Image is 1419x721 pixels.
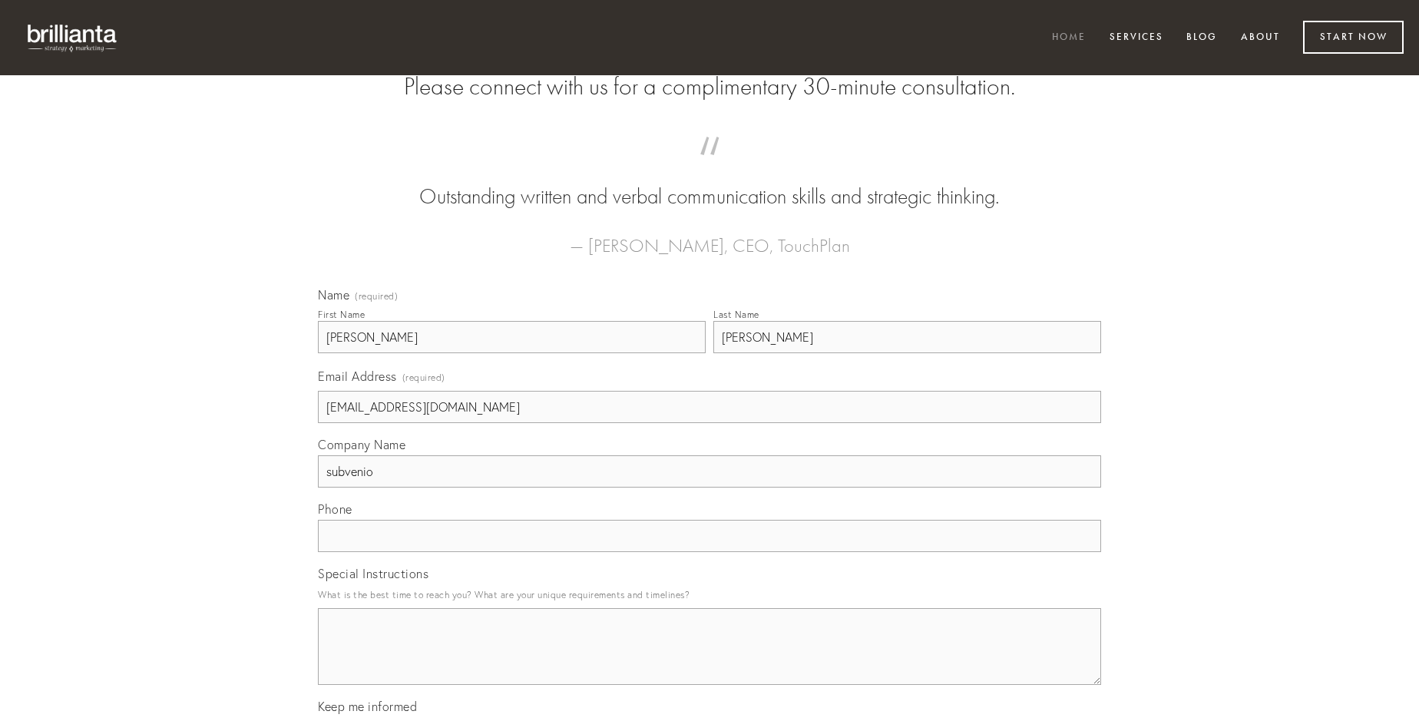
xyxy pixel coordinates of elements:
[1176,25,1227,51] a: Blog
[713,309,759,320] div: Last Name
[1042,25,1096,51] a: Home
[318,566,428,581] span: Special Instructions
[15,15,131,60] img: brillianta - research, strategy, marketing
[402,367,445,388] span: (required)
[1100,25,1173,51] a: Services
[318,287,349,303] span: Name
[342,152,1077,182] span: “
[318,501,352,517] span: Phone
[318,309,365,320] div: First Name
[355,292,398,301] span: (required)
[1303,21,1404,54] a: Start Now
[318,369,397,384] span: Email Address
[318,584,1101,605] p: What is the best time to reach you? What are your unique requirements and timelines?
[342,152,1077,212] blockquote: Outstanding written and verbal communication skills and strategic thinking.
[318,72,1101,101] h2: Please connect with us for a complimentary 30-minute consultation.
[318,699,417,714] span: Keep me informed
[318,437,405,452] span: Company Name
[1231,25,1290,51] a: About
[342,212,1077,261] figcaption: — [PERSON_NAME], CEO, TouchPlan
